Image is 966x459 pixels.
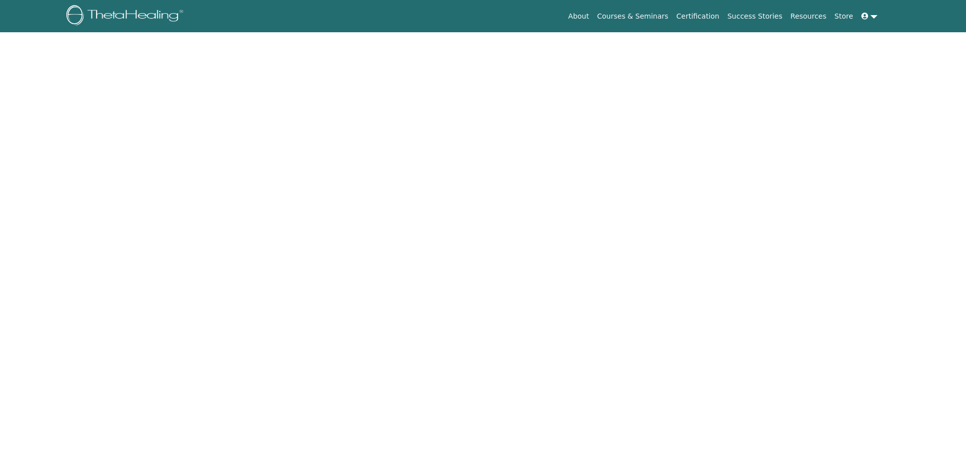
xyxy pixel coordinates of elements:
a: Courses & Seminars [593,7,673,26]
a: Store [831,7,857,26]
a: Certification [672,7,723,26]
a: About [564,7,593,26]
a: Resources [786,7,831,26]
a: Success Stories [723,7,786,26]
img: logo.png [66,5,187,28]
